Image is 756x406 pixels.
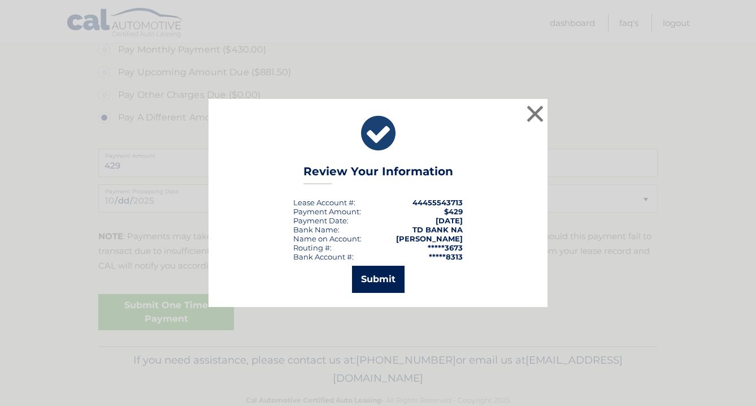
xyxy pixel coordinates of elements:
[352,266,405,293] button: Submit
[436,216,463,225] span: [DATE]
[444,207,463,216] span: $429
[396,234,463,243] strong: [PERSON_NAME]
[293,198,355,207] div: Lease Account #:
[412,225,463,234] strong: TD BANK NA
[293,252,354,261] div: Bank Account #:
[293,216,347,225] span: Payment Date
[293,243,332,252] div: Routing #:
[293,216,349,225] div: :
[293,225,340,234] div: Bank Name:
[293,207,361,216] div: Payment Amount:
[412,198,463,207] strong: 44455543713
[293,234,362,243] div: Name on Account:
[303,165,453,184] h3: Review Your Information
[524,102,546,125] button: ×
